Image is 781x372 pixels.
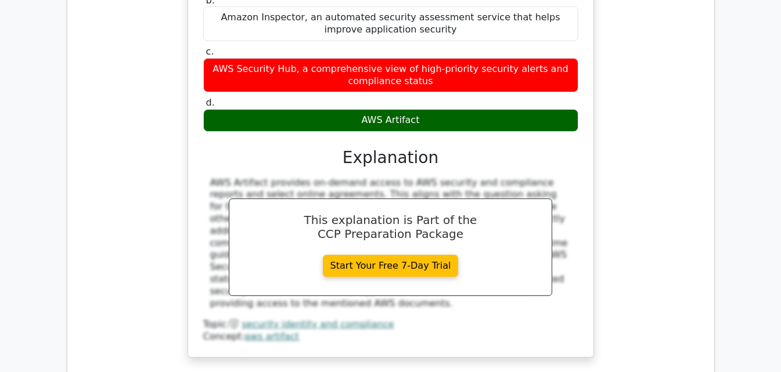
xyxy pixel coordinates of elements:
span: c. [206,46,214,57]
div: Topic: [203,319,578,331]
span: d. [206,97,215,108]
div: Concept: [203,331,578,343]
a: aws artifact [244,331,299,342]
div: AWS Security Hub, a comprehensive view of high-priority security alerts and compliance status [203,58,578,93]
a: Start Your Free 7-Day Trial [323,255,459,277]
h3: Explanation [210,148,571,168]
div: Amazon Inspector, an automated security assessment service that helps improve application security [203,6,578,41]
div: AWS Artifact [203,109,578,132]
a: security identity and compliance [242,319,394,330]
div: AWS Artifact provides on-demand access to AWS security and compliance reports and select online a... [210,177,571,310]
